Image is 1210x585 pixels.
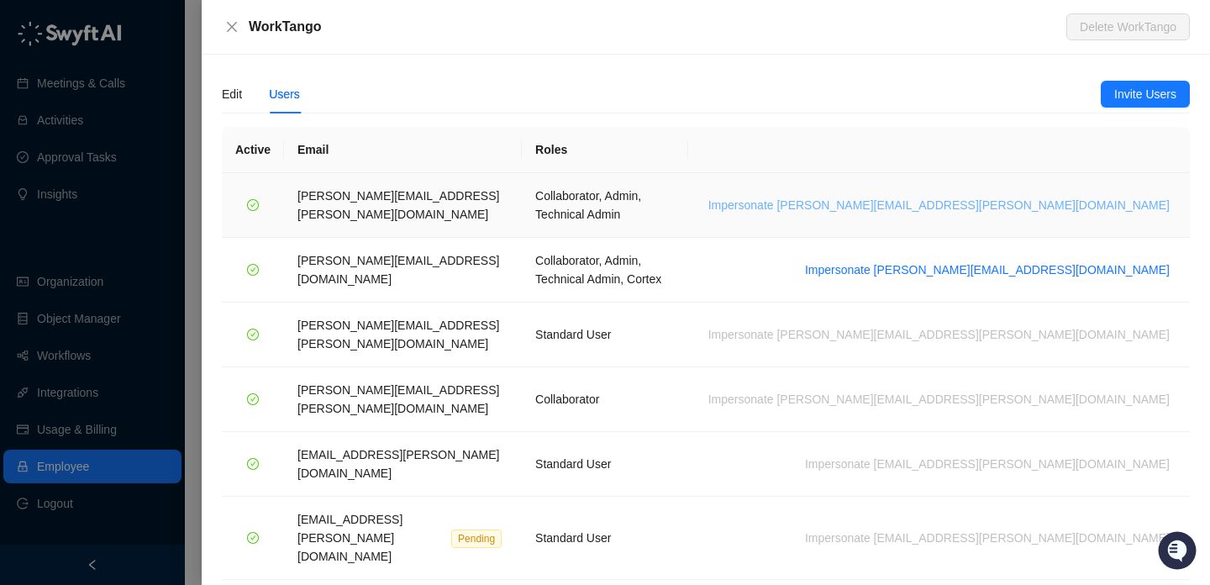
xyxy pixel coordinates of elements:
[17,17,50,50] img: Swyft AI
[249,17,1066,37] div: WorkTango
[297,448,499,480] span: [EMAIL_ADDRESS][PERSON_NAME][DOMAIN_NAME]
[118,276,203,289] a: Powered byPylon
[297,189,499,221] span: [PERSON_NAME][EMAIL_ADDRESS][PERSON_NAME][DOMAIN_NAME]
[1156,530,1202,575] iframe: Open customer support
[522,127,688,173] th: Roles
[92,235,129,252] span: Status
[702,324,1176,345] button: Impersonate [PERSON_NAME][EMAIL_ADDRESS][PERSON_NAME][DOMAIN_NAME]
[451,530,502,548] span: Pending
[17,152,47,182] img: 5124521997842_fc6d7dfcefe973c2e489_88.png
[798,528,1176,548] button: Impersonate [EMAIL_ADDRESS][PERSON_NAME][DOMAIN_NAME]
[57,152,276,169] div: Start new chat
[10,229,69,259] a: 📚Docs
[522,303,688,367] td: Standard User
[17,94,306,121] h2: How can we help?
[522,432,688,497] td: Standard User
[708,196,1170,214] span: Impersonate [PERSON_NAME][EMAIL_ADDRESS][PERSON_NAME][DOMAIN_NAME]
[297,383,499,415] span: [PERSON_NAME][EMAIL_ADDRESS][PERSON_NAME][DOMAIN_NAME]
[522,238,688,303] td: Collaborator, Admin, Technical Admin, Cortex
[1066,13,1190,40] button: Delete WorkTango
[286,157,306,177] button: Start new chat
[247,532,259,544] span: check-circle
[247,393,259,405] span: check-circle
[69,229,136,259] a: 📶Status
[522,173,688,238] td: Collaborator, Admin, Technical Admin
[284,127,522,173] th: Email
[17,67,306,94] p: Welcome 👋
[247,329,259,340] span: check-circle
[798,260,1176,280] button: Impersonate [PERSON_NAME][EMAIL_ADDRESS][DOMAIN_NAME]
[702,195,1176,215] button: Impersonate [PERSON_NAME][EMAIL_ADDRESS][PERSON_NAME][DOMAIN_NAME]
[247,458,259,470] span: check-circle
[167,277,203,289] span: Pylon
[57,169,213,182] div: We're available if you need us!
[247,199,259,211] span: check-circle
[297,254,499,286] span: [PERSON_NAME][EMAIL_ADDRESS][DOMAIN_NAME]
[222,85,242,103] div: Edit
[222,17,242,37] button: Close
[1114,85,1176,103] span: Invite Users
[297,319,499,350] span: [PERSON_NAME][EMAIL_ADDRESS][PERSON_NAME][DOMAIN_NAME]
[522,367,688,432] td: Collaborator
[17,237,30,250] div: 📚
[798,454,1176,474] button: Impersonate [EMAIL_ADDRESS][PERSON_NAME][DOMAIN_NAME]
[222,127,284,173] th: Active
[805,261,1170,279] span: Impersonate [PERSON_NAME][EMAIL_ADDRESS][DOMAIN_NAME]
[247,264,259,276] span: check-circle
[269,85,300,103] div: Users
[702,389,1176,409] button: Impersonate [PERSON_NAME][EMAIL_ADDRESS][PERSON_NAME][DOMAIN_NAME]
[297,513,402,563] span: [EMAIL_ADDRESS][PERSON_NAME][DOMAIN_NAME]
[225,20,239,34] span: close
[1101,81,1190,108] button: Invite Users
[34,235,62,252] span: Docs
[522,497,688,580] td: Standard User
[76,237,89,250] div: 📶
